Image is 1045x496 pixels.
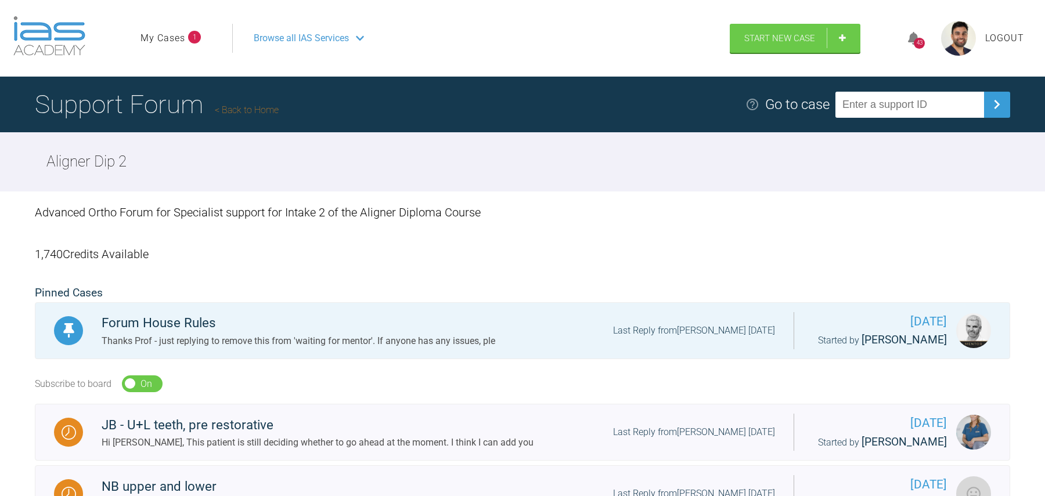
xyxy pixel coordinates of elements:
span: 1 [188,31,201,44]
div: Forum House Rules [102,313,495,334]
a: WaitingJB - U+L teeth, pre restorativeHi [PERSON_NAME], This patient is still deciding whether to... [35,404,1010,461]
span: [PERSON_NAME] [862,435,947,448]
div: Last Reply from [PERSON_NAME] [DATE] [613,323,775,338]
div: Advanced Ortho Forum for Specialist support for Intake 2 of the Aligner Diploma Course [35,191,1010,233]
div: Started by [813,331,947,349]
img: logo-light.3e3ef733.png [13,16,85,56]
a: PinnedForum House RulesThanks Prof - just replying to remove this from 'waiting for mentor'. If a... [35,302,1010,359]
div: Last Reply from [PERSON_NAME] [DATE] [613,425,775,440]
span: [DATE] [813,414,947,433]
span: Start New Case [744,33,815,44]
span: [DATE] [813,475,947,494]
div: On [140,376,152,392]
div: Thanks Prof - just replying to remove this from 'waiting for mentor'. If anyone has any issues, ple [102,334,495,349]
h2: Aligner Dip 2 [46,150,127,174]
a: Logout [985,31,1024,46]
div: Hi [PERSON_NAME], This patient is still deciding whether to go ahead at the moment. I think I can... [102,435,534,450]
h1: Support Forum [35,84,279,125]
img: chevronRight.28bd32b0.svg [988,95,1006,114]
img: Pinned [62,323,76,338]
img: help.e70b9f3d.svg [745,97,759,111]
input: Enter a support ID [835,92,984,118]
div: JB - U+L teeth, pre restorative [102,415,534,436]
img: Waiting [62,425,76,440]
div: Started by [813,433,947,451]
img: profile.png [941,21,976,56]
span: [PERSON_NAME] [862,333,947,346]
a: Back to Home [215,104,279,115]
h2: Pinned Cases [35,284,1010,302]
img: Katherine Weatherly [956,415,991,450]
img: Ross Hobson [956,313,991,348]
div: 1,740 Credits Available [35,233,1010,275]
div: Go to case [765,93,830,115]
a: My Cases [140,31,185,46]
div: 43 [914,38,925,49]
span: Browse all IAS Services [254,31,349,46]
a: Start New Case [730,24,860,53]
span: [DATE] [813,312,947,331]
div: Subscribe to board [35,376,111,392]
